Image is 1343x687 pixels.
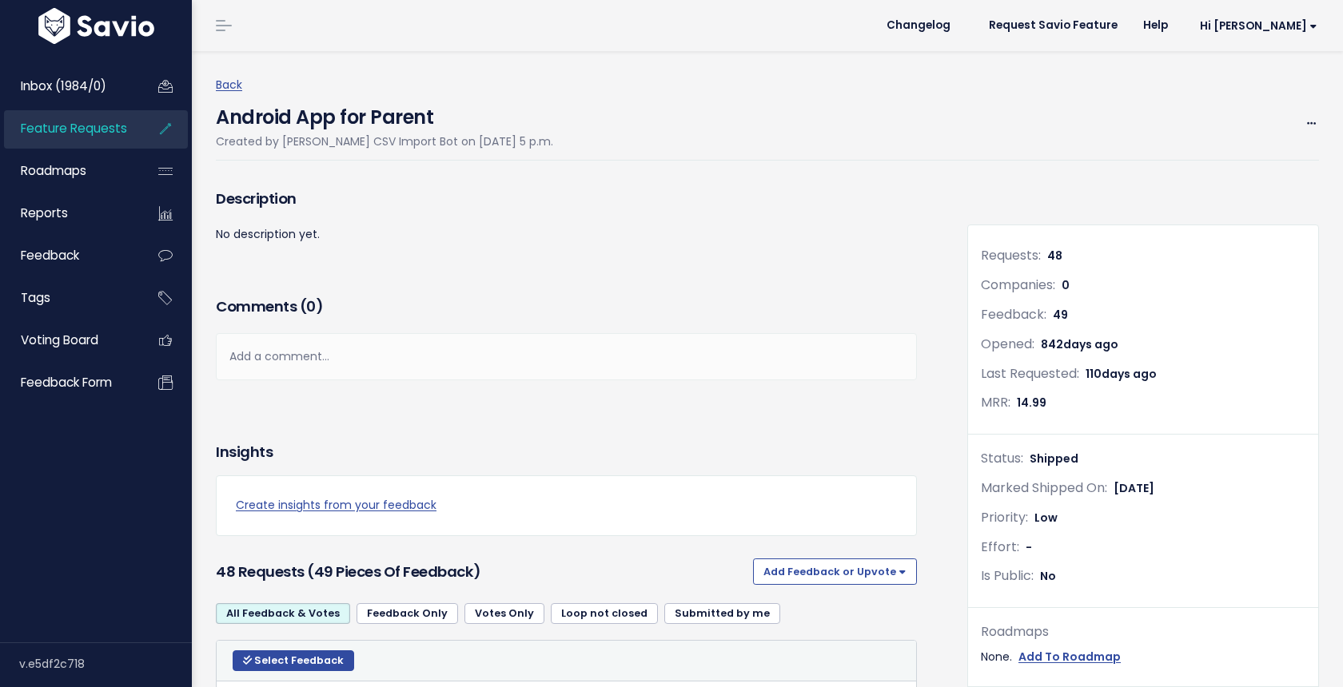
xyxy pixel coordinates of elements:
span: Created by [PERSON_NAME] CSV Import Bot on [DATE] 5 p.m. [216,133,553,149]
h3: 48 Requests (49 pieces of Feedback) [216,561,747,583]
a: Tags [4,280,133,316]
a: Inbox (1984/0) [4,68,133,105]
span: days ago [1063,336,1118,352]
button: Select Feedback [233,650,354,671]
a: Submitted by me [664,603,780,624]
span: Feedback [21,247,79,264]
span: Shipped [1030,451,1078,467]
a: Hi [PERSON_NAME] [1181,14,1330,38]
a: Back [216,77,242,93]
a: Reports [4,195,133,232]
span: Roadmaps [21,162,86,179]
span: 14.99 [1017,395,1046,411]
span: Low [1034,510,1058,526]
h3: Description [216,188,917,210]
span: Last Requested: [981,364,1079,383]
span: Status: [981,449,1023,467]
span: Voting Board [21,332,98,348]
a: Votes Only [464,603,544,624]
a: Add To Roadmap [1018,647,1121,667]
span: Tags [21,289,50,306]
span: 110 [1086,366,1157,382]
span: 49 [1053,307,1068,323]
span: Effort: [981,538,1019,556]
a: All Feedback & Votes [216,603,350,624]
span: days ago [1102,366,1157,382]
a: Help [1130,14,1181,38]
h3: Comments ( ) [216,296,917,318]
a: Roadmaps [4,153,133,189]
span: Select Feedback [254,653,344,667]
span: Companies: [981,276,1055,294]
span: 842 [1041,336,1118,352]
span: Opened: [981,335,1034,353]
span: [DATE] [1114,480,1154,496]
span: Feedback form [21,374,112,391]
h4: Android App for Parent [216,95,553,132]
span: Inbox (1984/0) [21,77,106,94]
span: 48 [1047,248,1062,264]
span: Feedback: [981,305,1046,324]
span: 0 [1062,277,1070,293]
a: Feedback form [4,364,133,401]
span: Reports [21,205,68,221]
span: Hi [PERSON_NAME] [1200,20,1317,32]
span: Marked Shipped On: [981,479,1107,497]
a: Voting Board [4,322,133,359]
a: Create insights from your feedback [236,495,897,515]
div: v.e5df2c718 [19,643,192,685]
a: Request Savio Feature [976,14,1130,38]
span: Priority: [981,508,1028,526]
span: Is Public: [981,566,1034,585]
div: Add a comment... [216,333,917,380]
span: - [1026,539,1032,555]
span: 0 [306,296,316,316]
span: Feature Requests [21,120,127,137]
a: Loop not closed [551,603,658,624]
a: Feature Requests [4,110,133,147]
p: No description yet. [216,224,917,244]
div: None. [981,647,1305,667]
span: Changelog [887,20,950,31]
span: No [1040,568,1056,584]
span: MRR: [981,393,1010,411]
a: Feedback [4,237,133,274]
img: logo-white.9d6f32f41409.svg [34,8,158,44]
div: Roadmaps [981,621,1305,644]
span: Requests: [981,246,1041,264]
h3: Insights [216,441,273,463]
button: Add Feedback or Upvote [753,558,917,584]
a: Feedback Only [357,603,458,624]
